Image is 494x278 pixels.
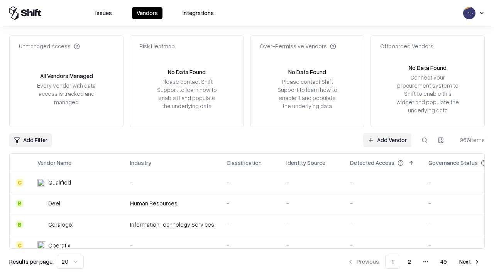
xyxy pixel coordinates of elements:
[350,178,416,186] div: -
[130,220,214,229] div: Information Technology Services
[428,159,478,167] div: Governance Status
[139,42,175,50] div: Risk Heatmap
[275,78,339,110] div: Please contact Shift Support to learn how to enable it and populate the underlying data
[286,220,338,229] div: -
[286,241,338,249] div: -
[37,179,45,186] img: Qualified
[130,199,214,207] div: Human Resources
[19,42,80,50] div: Unmanaged Access
[363,133,411,147] a: Add Vendor
[402,255,417,269] button: 2
[9,133,52,147] button: Add Filter
[91,7,117,19] button: Issues
[16,241,24,249] div: C
[37,220,45,228] img: Coralogix
[48,178,71,186] div: Qualified
[155,78,219,110] div: Please contact Shift Support to learn how to enable it and populate the underlying data
[227,220,274,229] div: -
[130,178,214,186] div: -
[168,68,206,76] div: No Data Found
[227,159,262,167] div: Classification
[396,73,460,114] div: Connect your procurement system to Shift to enable this widget and populate the underlying data
[37,200,45,207] img: Deel
[286,178,338,186] div: -
[130,241,214,249] div: -
[350,159,394,167] div: Detected Access
[260,42,336,50] div: Over-Permissive Vendors
[350,220,416,229] div: -
[343,255,485,269] nav: pagination
[178,7,218,19] button: Integrations
[16,200,24,207] div: B
[385,255,400,269] button: 1
[286,199,338,207] div: -
[37,159,71,167] div: Vendor Name
[454,136,485,144] div: 966 items
[48,199,60,207] div: Deel
[48,241,70,249] div: Operatix
[16,220,24,228] div: B
[455,255,485,269] button: Next
[48,220,73,229] div: Coralogix
[40,72,93,80] div: All Vendors Managed
[288,68,326,76] div: No Data Found
[227,178,274,186] div: -
[37,241,45,249] img: Operatix
[380,42,433,50] div: Offboarded Vendors
[132,7,162,19] button: Vendors
[130,159,151,167] div: Industry
[434,255,453,269] button: 49
[227,241,274,249] div: -
[227,199,274,207] div: -
[350,199,416,207] div: -
[16,179,24,186] div: C
[286,159,325,167] div: Identity Source
[34,81,98,106] div: Every vendor with data access is tracked and managed
[409,64,447,72] div: No Data Found
[350,241,416,249] div: -
[9,258,54,266] p: Results per page:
